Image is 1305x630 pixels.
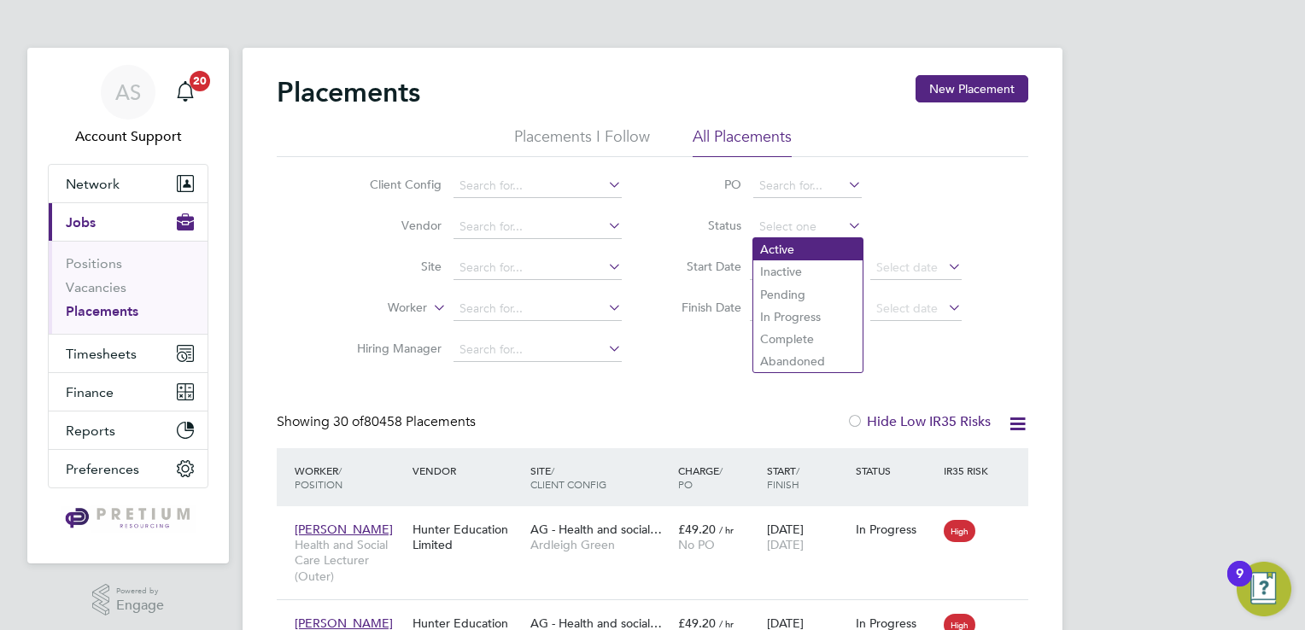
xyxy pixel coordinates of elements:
[753,306,863,328] li: In Progress
[49,203,208,241] button: Jobs
[66,346,137,362] span: Timesheets
[1236,574,1244,596] div: 9
[454,256,622,280] input: Search for...
[753,174,862,198] input: Search for...
[48,505,208,533] a: Go to home page
[678,464,723,491] span: / PO
[115,81,141,103] span: AS
[763,513,851,561] div: [DATE]
[856,522,936,537] div: In Progress
[530,464,606,491] span: / Client Config
[876,260,938,275] span: Select date
[168,65,202,120] a: 20
[92,584,165,616] a: Powered byEngage
[49,373,208,411] button: Finance
[674,455,763,499] div: Charge
[49,411,208,449] button: Reports
[49,165,208,202] button: Network
[753,283,863,306] li: Pending
[66,279,126,295] a: Vacancies
[1237,562,1291,616] button: Open Resource Center, 9 new notifications
[49,335,208,372] button: Timesheets
[66,423,115,439] span: Reports
[66,461,139,477] span: Preferences
[49,450,208,487] button: Preferences
[329,300,427,317] label: Worker
[408,455,526,486] div: Vendor
[763,455,851,499] div: Start
[753,260,863,283] li: Inactive
[343,341,442,356] label: Hiring Manager
[333,413,364,430] span: 30 of
[753,238,863,260] li: Active
[343,177,442,192] label: Client Config
[526,455,674,499] div: Site
[116,598,164,613] span: Engage
[343,259,442,274] label: Site
[876,300,938,316] span: Select date
[290,512,1028,527] a: [PERSON_NAME]Health and Social Care Lecturer (Outer)Hunter Education LimitedAG - Health and socia...
[66,255,122,271] a: Positions
[333,413,476,430] span: 80458 Placements
[767,464,799,491] span: / Finish
[66,303,138,319] a: Placements
[753,328,863,350] li: Complete
[530,522,662,537] span: AG - Health and social…
[530,537,670,552] span: Ardleigh Green
[454,338,622,362] input: Search for...
[295,537,404,584] span: Health and Social Care Lecturer (Outer)
[454,174,622,198] input: Search for...
[454,297,622,321] input: Search for...
[277,75,420,109] h2: Placements
[277,413,479,431] div: Showing
[49,241,208,334] div: Jobs
[290,455,408,499] div: Worker
[290,606,1028,621] a: [PERSON_NAME]Health and Social Care Lecturer (Outer)Hunter Education LimitedAG - Health and socia...
[27,48,229,563] nav: Main navigation
[48,65,208,147] a: ASAccount Support
[66,176,120,192] span: Network
[664,300,741,315] label: Finish Date
[295,464,342,491] span: / Position
[719,617,734,630] span: / hr
[678,522,716,537] span: £49.20
[944,520,975,542] span: High
[454,215,622,239] input: Search for...
[116,584,164,598] span: Powered by
[851,455,940,486] div: Status
[343,218,442,233] label: Vendor
[190,71,210,91] span: 20
[678,537,715,552] span: No PO
[295,522,393,537] span: [PERSON_NAME]
[767,537,804,552] span: [DATE]
[939,455,998,486] div: IR35 Risk
[66,214,96,230] span: Jobs
[408,513,526,561] div: Hunter Education Limited
[514,126,650,157] li: Placements I Follow
[753,215,862,239] input: Select one
[664,177,741,192] label: PO
[753,350,863,372] li: Abandoned
[719,523,734,536] span: / hr
[664,259,741,274] label: Start Date
[693,126,792,157] li: All Placements
[48,126,208,147] span: Account Support
[916,75,1028,102] button: New Placement
[664,218,741,233] label: Status
[61,505,195,533] img: pretium-logo-retina.png
[846,413,991,430] label: Hide Low IR35 Risks
[66,384,114,400] span: Finance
